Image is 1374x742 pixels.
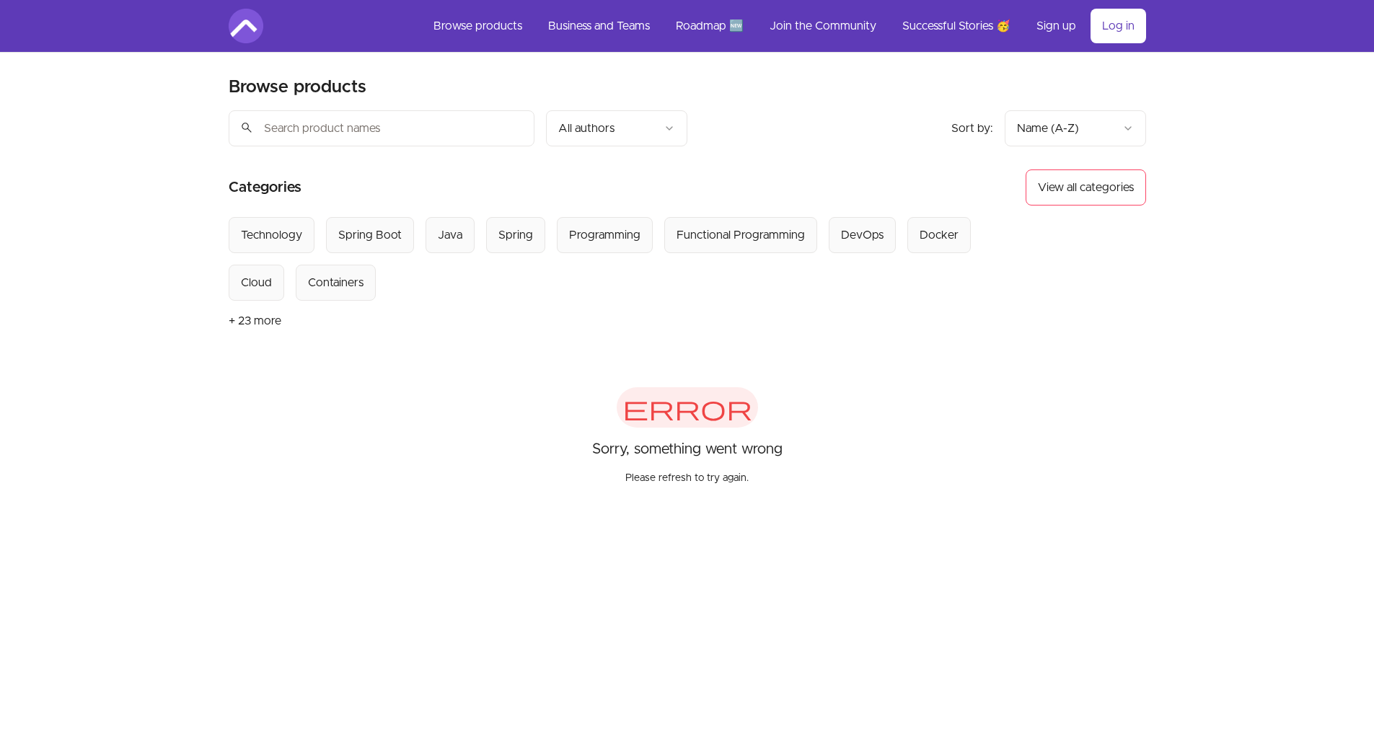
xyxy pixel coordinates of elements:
[891,9,1022,43] a: Successful Stories 🥳
[758,9,888,43] a: Join the Community
[664,9,755,43] a: Roadmap 🆕
[569,226,640,244] div: Programming
[438,226,462,244] div: Java
[625,459,749,485] p: Please refresh to try again.
[498,226,533,244] div: Spring
[241,274,272,291] div: Cloud
[308,274,364,291] div: Containers
[229,301,281,341] button: + 23 more
[338,226,402,244] div: Spring Boot
[229,169,301,206] h2: Categories
[1025,9,1088,43] a: Sign up
[677,226,805,244] div: Functional Programming
[1005,110,1146,146] button: Product sort options
[229,110,534,146] input: Search product names
[422,9,534,43] a: Browse products
[592,439,783,459] p: Sorry, something went wrong
[240,118,253,138] span: search
[1091,9,1146,43] a: Log in
[920,226,959,244] div: Docker
[951,123,993,134] span: Sort by:
[841,226,884,244] div: DevOps
[617,387,758,428] span: error
[537,9,661,43] a: Business and Teams
[1026,169,1146,206] button: View all categories
[241,226,302,244] div: Technology
[546,110,687,146] button: Filter by author
[229,76,366,99] h2: Browse products
[229,9,263,43] img: Amigoscode logo
[422,9,1146,43] nav: Main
